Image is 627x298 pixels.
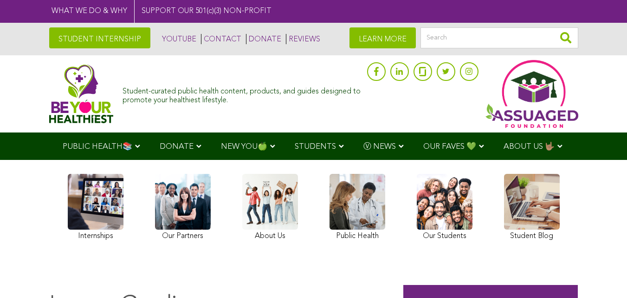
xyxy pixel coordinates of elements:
[49,64,114,123] img: Assuaged
[504,143,555,151] span: ABOUT US 🤟🏽
[160,143,194,151] span: DONATE
[246,34,281,44] a: DONATE
[423,143,476,151] span: OUR FAVES 💚
[201,34,241,44] a: CONTACT
[286,34,320,44] a: REVIEWS
[419,67,426,76] img: glassdoor
[49,27,150,48] a: STUDENT INTERNSHIP
[160,34,196,44] a: YOUTUBE
[420,27,578,48] input: Search
[295,143,336,151] span: STUDENTS
[363,143,396,151] span: Ⓥ NEWS
[485,60,578,128] img: Assuaged App
[123,83,362,105] div: Student-curated public health content, products, and guides designed to promote your healthiest l...
[221,143,267,151] span: NEW YOU🍏
[49,132,578,160] div: Navigation Menu
[581,253,627,298] iframe: Chat Widget
[63,143,132,151] span: PUBLIC HEALTH📚
[349,27,416,48] a: LEARN MORE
